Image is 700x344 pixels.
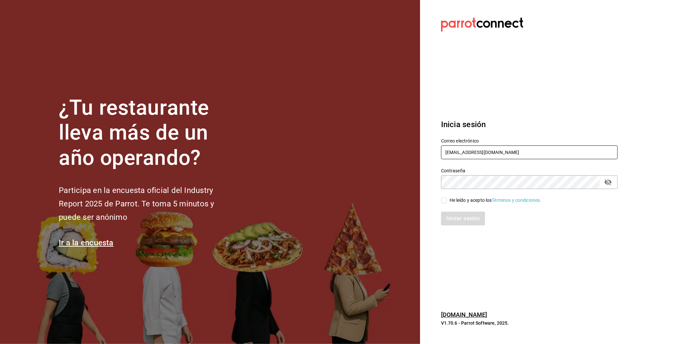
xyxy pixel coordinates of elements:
button: passwordField [603,177,614,188]
p: V1.70.6 - Parrot Software, 2025. [441,320,618,326]
h1: ¿Tu restaurante lleva más de un año operando? [59,95,236,171]
a: [DOMAIN_NAME] [441,311,487,318]
div: He leído y acepto los [450,197,541,204]
h3: Inicia sesión [441,119,618,130]
input: Ingresa tu correo electrónico [441,145,618,159]
h2: Participa en la encuesta oficial del Industry Report 2025 de Parrot. Te toma 5 minutos y puede se... [59,184,236,224]
a: Términos y condiciones. [492,198,541,203]
label: Correo electrónico [441,139,618,143]
a: Ir a la encuesta [59,238,114,247]
label: Contraseña [441,168,618,173]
